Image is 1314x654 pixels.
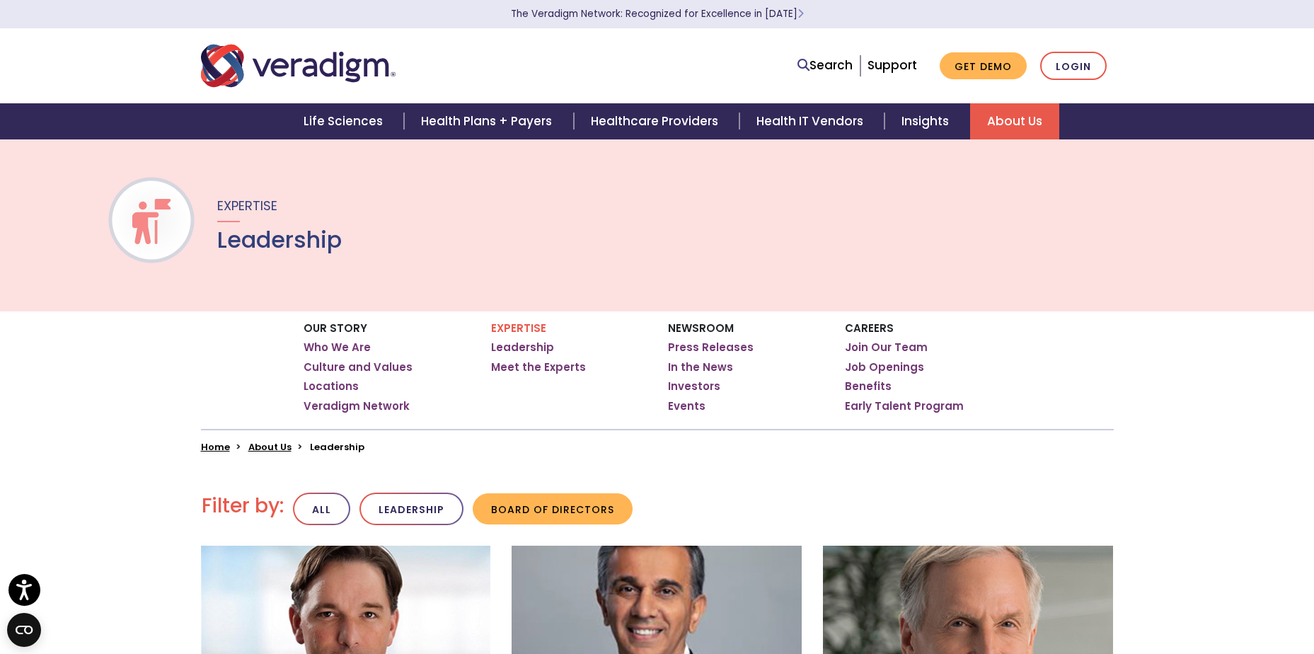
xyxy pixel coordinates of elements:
[304,379,359,394] a: Locations
[511,7,804,21] a: The Veradigm Network: Recognized for Excellence in [DATE]Learn More
[668,399,705,413] a: Events
[574,103,739,139] a: Healthcare Providers
[293,493,350,526] button: All
[668,379,720,394] a: Investors
[304,360,413,374] a: Culture and Values
[845,379,892,394] a: Benefits
[970,103,1059,139] a: About Us
[287,103,404,139] a: Life Sciences
[202,494,284,518] h2: Filter by:
[1243,583,1297,637] iframe: Drift Chat Widget
[304,399,410,413] a: Veradigm Network
[7,613,41,647] button: Open CMP widget
[739,103,884,139] a: Health IT Vendors
[845,360,924,374] a: Job Openings
[473,493,633,525] button: Board of Directors
[797,56,853,75] a: Search
[217,226,342,253] h1: Leadership
[359,493,463,526] button: Leadership
[845,399,964,413] a: Early Talent Program
[884,103,970,139] a: Insights
[668,340,754,355] a: Press Releases
[217,197,277,214] span: Expertise
[201,42,396,89] img: Veradigm logo
[668,360,733,374] a: In the News
[1040,52,1107,81] a: Login
[845,340,928,355] a: Join Our Team
[797,7,804,21] span: Learn More
[940,52,1027,80] a: Get Demo
[868,57,917,74] a: Support
[491,360,586,374] a: Meet the Experts
[248,440,292,454] a: About Us
[404,103,573,139] a: Health Plans + Payers
[491,340,554,355] a: Leadership
[304,340,371,355] a: Who We Are
[201,440,230,454] a: Home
